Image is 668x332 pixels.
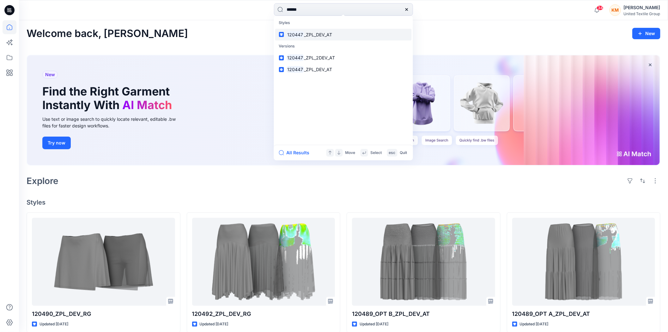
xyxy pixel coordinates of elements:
a: 120490_ZPL_DEV_RG [32,218,175,306]
p: Updated [DATE] [39,321,68,328]
p: 120492_ZPL_DEV_RG [192,310,335,318]
mark: 120447 [287,66,304,73]
button: All Results [279,149,314,157]
a: 120447_ZPL_DEV_AT [275,29,412,40]
span: _ZPL_2DEV_AT [304,55,335,60]
a: 120492_ZPL_DEV_RG [192,218,335,306]
a: 120447_ZPL_2DEV_AT [275,52,412,64]
a: 120447_ZPL_DEV_AT [275,64,412,75]
button: New [632,28,660,39]
span: 34 [597,5,604,10]
div: Use text or image search to quickly locate relevant, editable .bw files for faster design workflows. [42,116,185,129]
p: Updated [DATE] [520,321,549,328]
p: Quit [400,150,407,156]
p: 120489_OPT B_ZPL_DEV_AT [352,310,495,318]
div: [PERSON_NAME] [623,4,660,11]
p: Select [371,150,382,156]
p: Updated [DATE] [360,321,388,328]
button: Try now [42,137,71,149]
p: esc [389,150,396,156]
span: _ZPL_DEV_AT [304,67,332,72]
h1: Find the Right Garment Instantly With [42,85,175,112]
p: Versions [275,40,412,52]
p: 120489_OPT A_ZPL_DEV_AT [512,310,655,318]
span: AI Match [122,98,172,112]
span: _ZPL_DEV_AT [304,32,332,37]
a: 120489_OPT B_ZPL_DEV_AT [352,218,495,306]
div: United Textile Group [623,11,660,16]
p: 120490_ZPL_DEV_RG [32,310,175,318]
h2: Welcome back, [PERSON_NAME] [27,28,188,40]
a: 120489_OPT A_ZPL_DEV_AT [512,218,655,306]
p: Updated [DATE] [200,321,228,328]
mark: 120447 [287,54,304,61]
div: KM [610,4,621,16]
h2: Explore [27,176,58,186]
p: Move [345,150,355,156]
mark: 120447 [287,31,304,38]
span: New [45,71,55,78]
p: Styles [275,17,412,29]
h4: Styles [27,199,660,206]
